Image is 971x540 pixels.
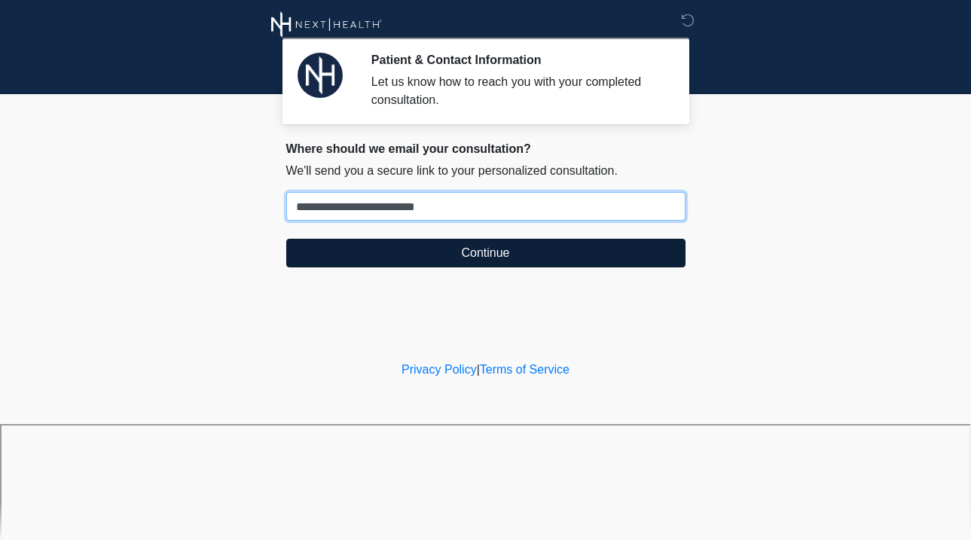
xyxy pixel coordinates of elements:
[286,142,686,156] h2: Where should we email your consultation?
[271,11,382,38] img: Next Health Wellness Logo
[480,363,569,376] a: Terms of Service
[371,73,663,109] div: Let us know how to reach you with your completed consultation.
[371,53,663,67] h2: Patient & Contact Information
[402,363,477,376] a: Privacy Policy
[286,239,686,267] button: Continue
[477,363,480,376] a: |
[286,162,686,180] p: We'll send you a secure link to your personalized consultation.
[298,53,343,98] img: Agent Avatar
